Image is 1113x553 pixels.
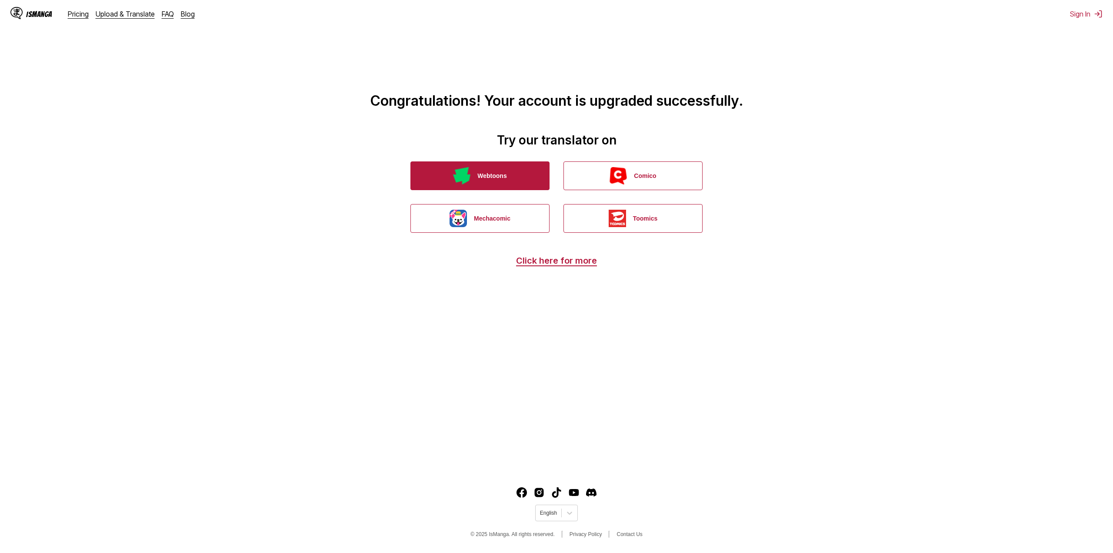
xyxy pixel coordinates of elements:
img: IsManga Discord [586,487,596,498]
a: FAQ [162,10,174,18]
h2: Try our translator on [7,133,1106,147]
div: IsManga [26,10,52,18]
img: IsManga Facebook [517,487,527,498]
img: IsManga YouTube [569,487,579,498]
img: Mechacomic [450,210,467,227]
img: Comico [610,167,627,184]
a: Click here for more [516,255,597,266]
a: Privacy Policy [570,531,602,537]
button: Comico [563,161,703,190]
img: Sign out [1094,10,1103,18]
a: Pricing [68,10,89,18]
a: Blog [181,10,195,18]
span: © 2025 IsManga. All rights reserved. [470,531,555,537]
img: IsManga Instagram [534,487,544,498]
a: TikTok [551,487,562,498]
button: Sign In [1070,10,1103,18]
button: Webtoons [410,161,550,190]
a: Youtube [569,487,579,498]
img: Webtoons [453,167,470,184]
a: Upload & Translate [96,10,155,18]
button: Toomics [563,204,703,233]
img: IsManga TikTok [551,487,562,498]
a: Contact Us [616,531,642,537]
a: IsManga LogoIsManga [10,7,68,21]
a: Facebook [517,487,527,498]
a: Discord [586,487,596,498]
a: Instagram [534,487,544,498]
img: Toomics [609,210,626,227]
button: Mechacomic [410,204,550,233]
input: Select language [540,510,541,516]
img: IsManga Logo [10,7,23,19]
h1: Congratulations! Your account is upgraded successfully. [7,9,1106,109]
